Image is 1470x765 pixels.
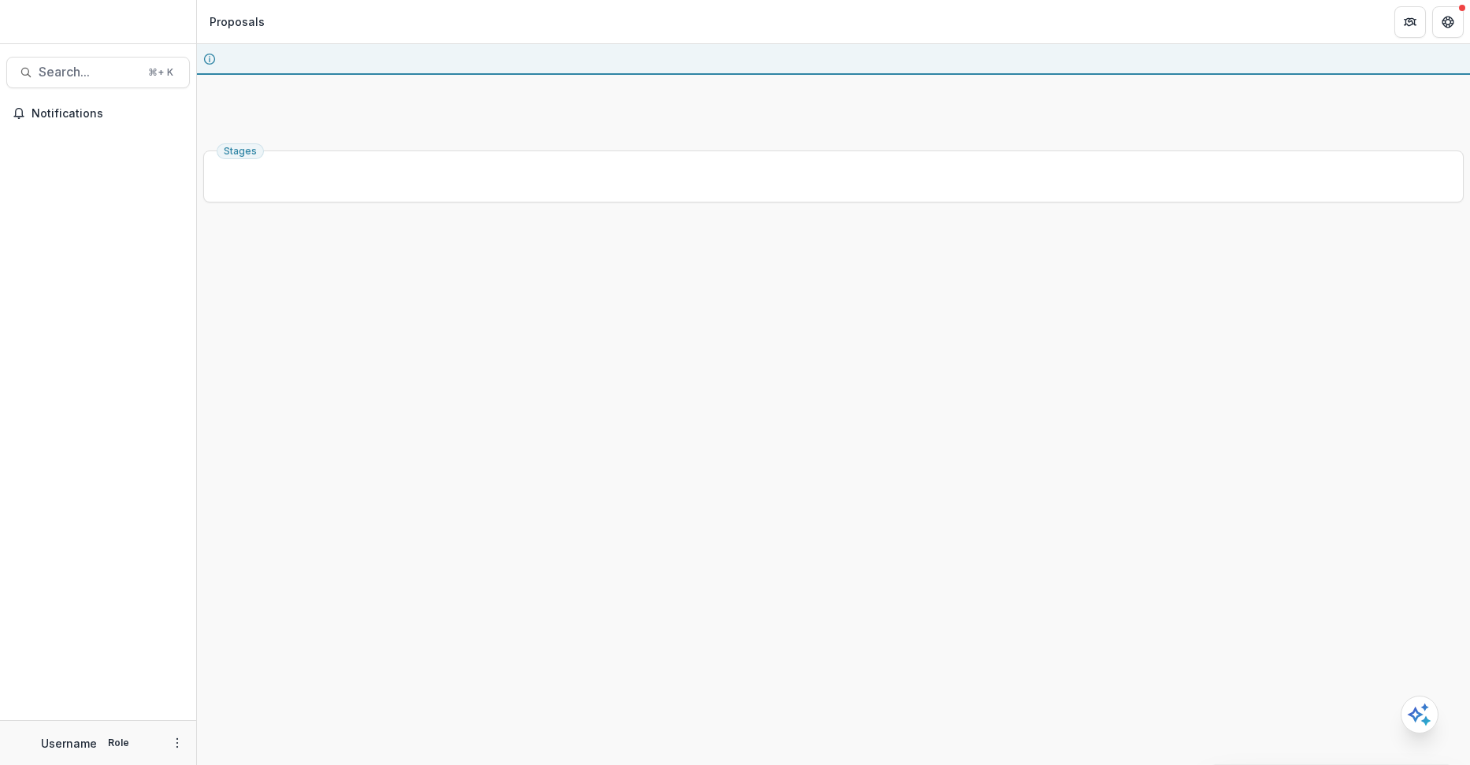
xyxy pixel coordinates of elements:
[32,107,184,121] span: Notifications
[1432,6,1464,38] button: Get Help
[168,733,187,752] button: More
[1401,696,1438,733] button: Open AI Assistant
[103,736,134,750] p: Role
[39,65,139,80] span: Search...
[41,735,97,752] p: Username
[1394,6,1426,38] button: Partners
[6,57,190,88] button: Search...
[210,13,265,30] div: Proposals
[145,64,176,81] div: ⌘ + K
[224,146,257,157] span: Stages
[6,101,190,126] button: Notifications
[203,10,271,33] nav: breadcrumb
